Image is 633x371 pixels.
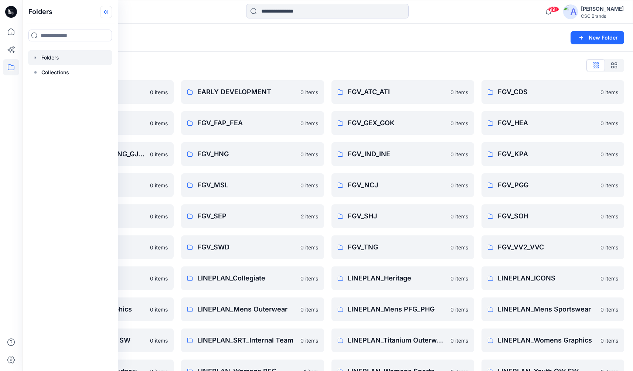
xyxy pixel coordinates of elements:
[563,4,578,19] img: avatar
[300,150,318,158] p: 0 items
[348,304,446,314] p: LINEPLAN_Mens PFG_PHG
[331,329,474,352] a: LINEPLAN_Titanium Outerwear0 items
[600,337,618,344] p: 0 items
[181,173,324,197] a: FGV_MSL0 items
[150,150,168,158] p: 0 items
[600,306,618,313] p: 0 items
[600,212,618,220] p: 0 items
[571,31,624,44] button: New Folder
[450,306,468,313] p: 0 items
[300,306,318,313] p: 0 items
[600,88,618,96] p: 0 items
[450,244,468,251] p: 0 items
[331,142,474,166] a: FGV_IND_INE0 items
[600,150,618,158] p: 0 items
[331,204,474,228] a: FGV_SHJ0 items
[41,68,69,77] p: Collections
[181,266,324,290] a: LINEPLAN_Collegiate0 items
[300,337,318,344] p: 0 items
[481,204,624,228] a: FGV_SOH0 items
[300,244,318,251] p: 0 items
[348,273,446,283] p: LINEPLAN_Heritage
[498,273,596,283] p: LINEPLAN_ICONS
[150,212,168,220] p: 0 items
[150,337,168,344] p: 0 items
[181,204,324,228] a: FGV_SEP2 items
[450,88,468,96] p: 0 items
[348,87,446,97] p: FGV_ATC_ATI
[300,88,318,96] p: 0 items
[181,142,324,166] a: FGV_HNG0 items
[300,275,318,282] p: 0 items
[600,275,618,282] p: 0 items
[181,329,324,352] a: LINEPLAN_SRT_Internal Team0 items
[331,297,474,321] a: LINEPLAN_Mens PFG_PHG0 items
[150,181,168,189] p: 0 items
[300,119,318,127] p: 0 items
[600,119,618,127] p: 0 items
[197,211,296,221] p: FGV_SEP
[348,118,446,128] p: FGV_GEX_GOK
[331,173,474,197] a: FGV_NCJ0 items
[481,111,624,135] a: FGV_HEA0 items
[181,111,324,135] a: FGV_FAP_FEA0 items
[181,80,324,104] a: EARLY DEVELOPMENT0 items
[150,275,168,282] p: 0 items
[348,180,446,190] p: FGV_NCJ
[197,180,296,190] p: FGV_MSL
[498,304,596,314] p: LINEPLAN_Mens Sportswear
[498,242,596,252] p: FGV_VV2_VVC
[450,150,468,158] p: 0 items
[331,111,474,135] a: FGV_GEX_GOK0 items
[150,244,168,251] p: 0 items
[331,235,474,259] a: FGV_TNG0 items
[498,211,596,221] p: FGV_SOH
[348,242,446,252] p: FGV_TNG
[348,335,446,346] p: LINEPLAN_Titanium Outerwear
[600,181,618,189] p: 0 items
[450,181,468,189] p: 0 items
[301,212,318,220] p: 2 items
[348,149,446,159] p: FGV_IND_INE
[498,87,596,97] p: FGV_CDS
[197,242,296,252] p: FGV_SWD
[197,87,296,97] p: EARLY DEVELOPMENT
[498,118,596,128] p: FGV_HEA
[197,304,296,314] p: LINEPLAN_Mens Outerwear
[197,118,296,128] p: FGV_FAP_FEA
[481,235,624,259] a: FGV_VV2_VVC0 items
[181,235,324,259] a: FGV_SWD0 items
[450,119,468,127] p: 0 items
[481,173,624,197] a: FGV_PGG0 items
[498,180,596,190] p: FGV_PGG
[481,80,624,104] a: FGV_CDS0 items
[181,297,324,321] a: LINEPLAN_Mens Outerwear0 items
[197,335,296,346] p: LINEPLAN_SRT_Internal Team
[581,4,624,13] div: [PERSON_NAME]
[331,80,474,104] a: FGV_ATC_ATI0 items
[498,335,596,346] p: LINEPLAN_Womens Graphics
[481,142,624,166] a: FGV_KPA0 items
[581,13,624,19] div: CSC Brands
[481,297,624,321] a: LINEPLAN_Mens Sportswear0 items
[450,212,468,220] p: 0 items
[450,337,468,344] p: 0 items
[150,306,168,313] p: 0 items
[331,266,474,290] a: LINEPLAN_Heritage0 items
[548,6,559,12] span: 99+
[450,275,468,282] p: 0 items
[197,273,296,283] p: LINEPLAN_Collegiate
[481,266,624,290] a: LINEPLAN_ICONS0 items
[600,244,618,251] p: 0 items
[300,181,318,189] p: 0 items
[481,329,624,352] a: LINEPLAN_Womens Graphics0 items
[150,88,168,96] p: 0 items
[498,149,596,159] p: FGV_KPA
[348,211,446,221] p: FGV_SHJ
[150,119,168,127] p: 0 items
[197,149,296,159] p: FGV_HNG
